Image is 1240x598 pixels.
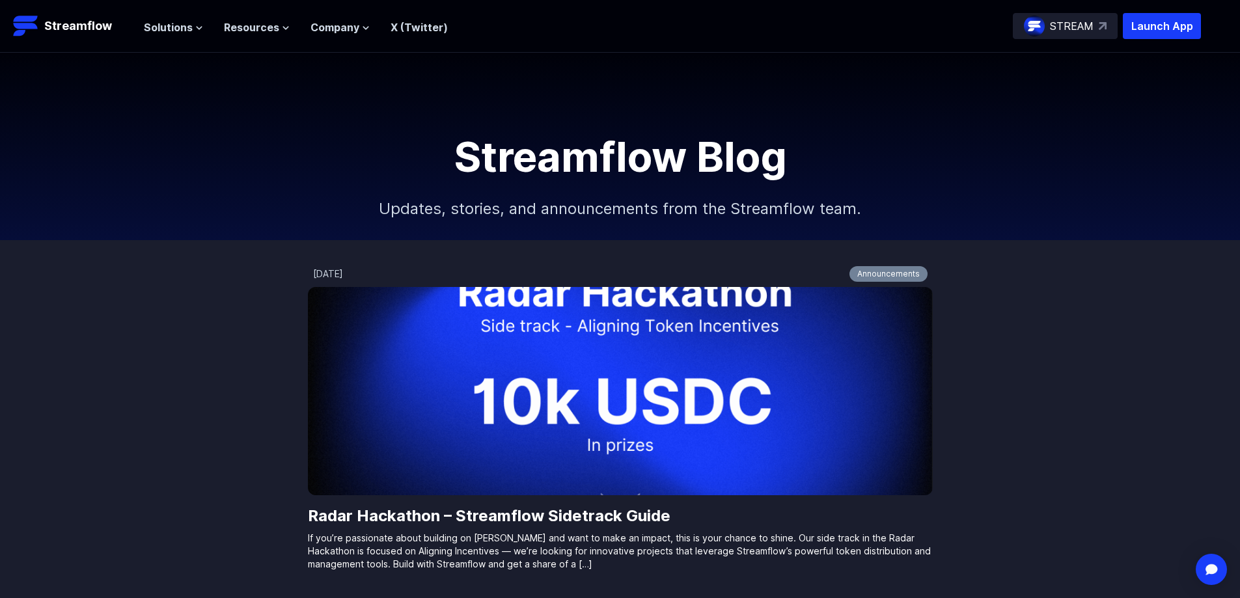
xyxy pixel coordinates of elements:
[340,178,900,240] p: Updates, stories, and announcements from the Streamflow team.
[1099,22,1107,30] img: top-right-arrow.svg
[224,20,279,35] span: Resources
[849,266,928,282] a: Announcements
[308,287,933,495] img: Radar Hackathon – Streamflow Sidetrack Guide
[1123,13,1201,39] button: Launch App
[1024,16,1045,36] img: streamflow-logo-circle.png
[13,13,39,39] img: Streamflow Logo
[391,21,448,34] a: X (Twitter)
[44,17,112,35] p: Streamflow
[308,532,933,571] p: If you’re passionate about building on [PERSON_NAME] and want to make an impact, this is your cha...
[1013,13,1118,39] a: STREAM
[144,20,203,35] button: Solutions
[313,267,343,280] div: [DATE]
[327,136,913,178] h1: Streamflow Blog
[310,20,359,35] span: Company
[308,506,933,526] a: Radar Hackathon – Streamflow Sidetrack Guide
[224,20,290,35] button: Resources
[310,20,370,35] button: Company
[1196,554,1227,585] div: Open Intercom Messenger
[1050,18,1094,34] p: STREAM
[13,13,131,39] a: Streamflow
[144,20,193,35] span: Solutions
